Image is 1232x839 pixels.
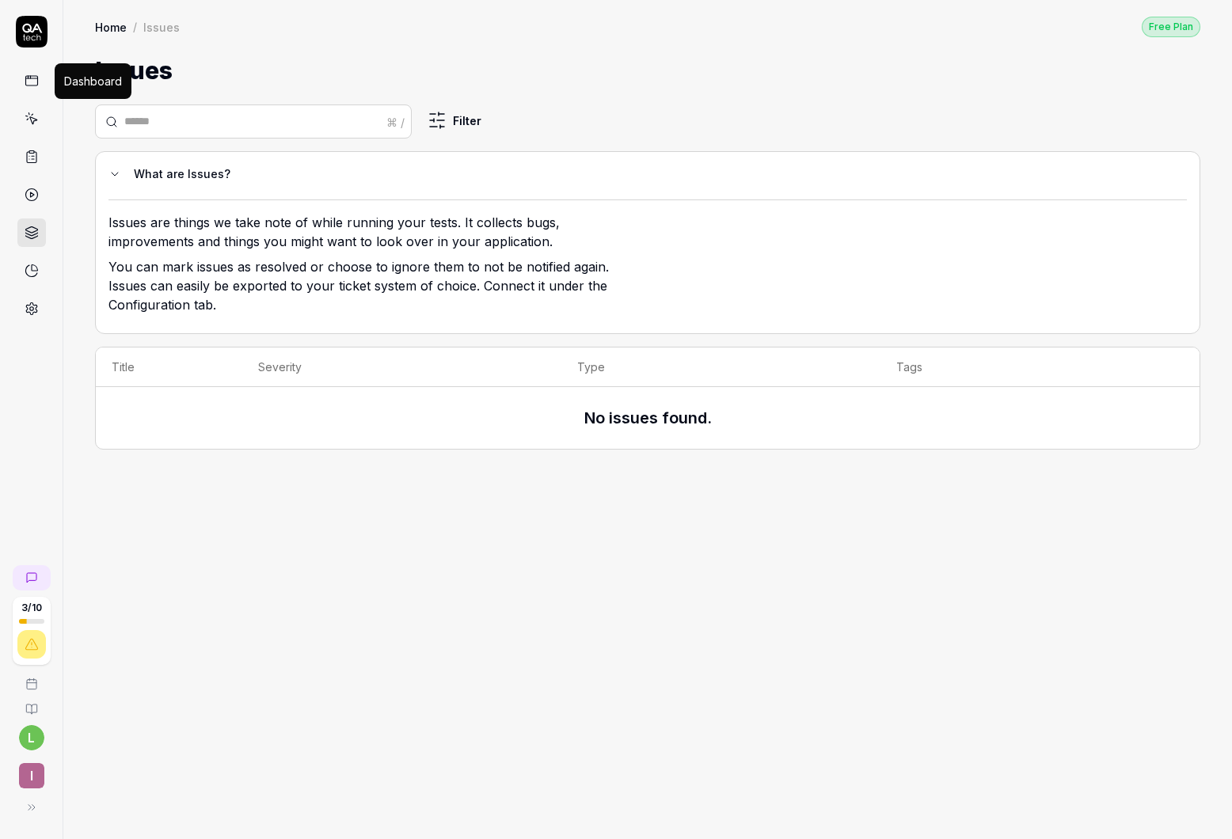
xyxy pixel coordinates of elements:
p: You can mark issues as resolved or choose to ignore them to not be notified again. Issues can eas... [108,257,623,321]
a: Documentation [6,690,56,716]
a: Home [95,19,127,35]
th: Title [96,347,242,387]
div: Free Plan [1142,17,1200,37]
a: Book a call with us [6,665,56,690]
th: Severity [242,347,561,387]
button: What are Issues? [108,165,1174,184]
th: Tags [880,347,1200,387]
th: Type [561,347,880,387]
div: Issues [143,19,180,35]
h1: Issues [95,53,173,89]
button: Filter [418,104,491,136]
h3: No issues found. [584,406,712,430]
span: 3 / 10 [21,603,42,613]
span: I [19,763,44,788]
div: ⌘ / [386,113,405,130]
a: New conversation [13,565,51,590]
p: Issues are things we take note of while running your tests. It collects bugs, improvements and th... [108,213,623,257]
div: What are Issues? [134,165,1174,184]
button: Free Plan [1142,16,1200,37]
div: / [133,19,137,35]
button: l [19,725,44,750]
div: Dashboard [64,73,122,89]
button: I [6,750,56,792]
